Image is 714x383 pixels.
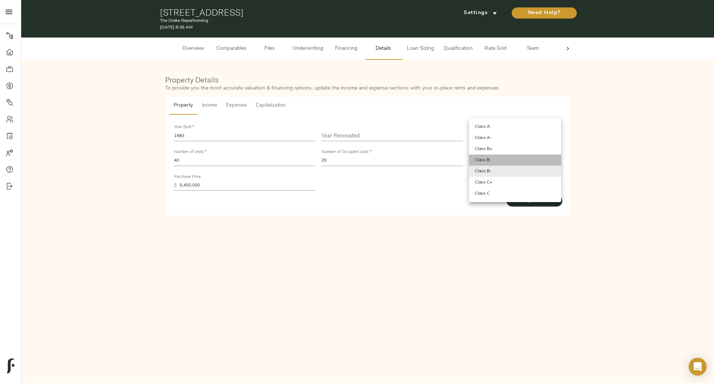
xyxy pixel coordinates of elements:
[469,155,561,166] li: Class B
[469,143,561,155] li: Class B+
[469,188,561,199] li: Class C
[469,121,561,132] li: Class A
[469,177,561,188] li: Class C+
[469,132,561,143] li: Class A-
[469,166,561,177] li: Class B-
[689,358,707,376] div: Open Intercom Messenger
